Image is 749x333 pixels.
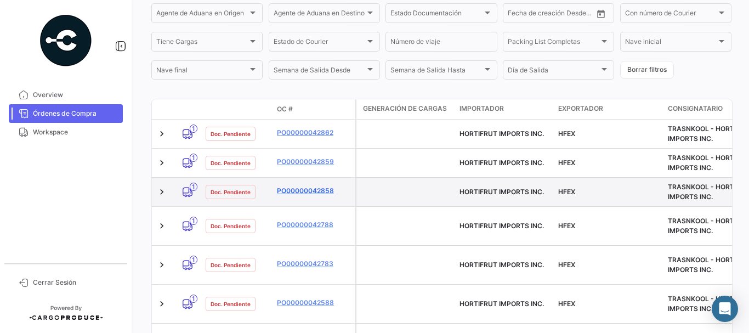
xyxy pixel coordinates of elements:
[459,104,504,114] span: Importador
[593,5,609,22] button: Open calendar
[554,99,663,119] datatable-header-cell: Exportador
[558,222,575,230] span: HFEX
[211,261,251,269] span: Doc. Pendiente
[390,68,482,76] span: Semana de Salida Hasta
[156,259,167,270] a: Expand/Collapse Row
[390,11,482,19] span: Estado Documentación
[274,68,365,76] span: Semana de Salida Desde
[459,159,544,167] span: HORTIFRUT IMPORTS INC.
[156,39,248,47] span: Tiene Cargas
[9,86,123,104] a: Overview
[459,300,544,308] span: HORTIFRUT IMPORTS INC.
[558,300,575,308] span: HFEX
[508,11,527,19] input: Desde
[190,154,197,162] span: 1
[277,298,350,308] a: PO00000042588
[273,100,355,118] datatable-header-cell: OC #
[190,125,197,133] span: 1
[156,68,248,76] span: Nave final
[211,188,251,196] span: Doc. Pendiente
[558,261,575,269] span: HFEX
[558,188,575,196] span: HFEX
[190,256,197,264] span: 1
[156,298,167,309] a: Expand/Collapse Row
[277,186,350,196] a: PO00000042858
[190,183,197,191] span: 1
[277,104,293,114] span: OC #
[455,99,554,119] datatable-header-cell: Importador
[211,159,251,167] span: Doc. Pendiente
[625,11,717,19] span: Con número de Courier
[190,217,197,225] span: 1
[33,90,118,100] span: Overview
[459,188,544,196] span: HORTIFRUT IMPORTS INC.
[156,221,167,232] a: Expand/Collapse Row
[9,123,123,142] a: Workspace
[558,159,575,167] span: HFEX
[274,39,365,47] span: Estado de Courier
[33,109,118,118] span: Órdenes de Compra
[211,300,251,308] span: Doc. Pendiente
[274,11,365,19] span: Agente de Aduana en Destino
[33,127,118,137] span: Workspace
[558,104,603,114] span: Exportador
[277,128,350,138] a: PO00000042862
[277,157,350,167] a: PO00000042859
[508,39,599,47] span: Packing List Completas
[625,39,717,47] span: Nave inicial
[277,220,350,230] a: PO00000042788
[211,129,251,138] span: Doc. Pendiente
[459,222,544,230] span: HORTIFRUT IMPORTS INC.
[33,278,118,287] span: Cerrar Sesión
[535,11,576,19] input: Hasta
[712,296,738,322] div: Abrir Intercom Messenger
[38,13,93,68] img: powered-by.png
[363,104,447,114] span: Generación de cargas
[558,129,575,138] span: HFEX
[211,222,251,230] span: Doc. Pendiente
[459,129,544,138] span: HORTIFRUT IMPORTS INC.
[156,157,167,168] a: Expand/Collapse Row
[277,259,350,269] a: PO00000042783
[201,105,273,114] datatable-header-cell: Estado Doc.
[668,104,723,114] span: Consignatario
[508,68,599,76] span: Día de Salida
[9,104,123,123] a: Órdenes de Compra
[190,295,197,303] span: 1
[620,61,674,79] button: Borrar filtros
[174,105,201,114] datatable-header-cell: Modo de Transporte
[156,187,167,197] a: Expand/Collapse Row
[156,11,248,19] span: Agente de Aduana en Origen
[156,128,167,139] a: Expand/Collapse Row
[356,99,455,119] datatable-header-cell: Generación de cargas
[459,261,544,269] span: HORTIFRUT IMPORTS INC.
